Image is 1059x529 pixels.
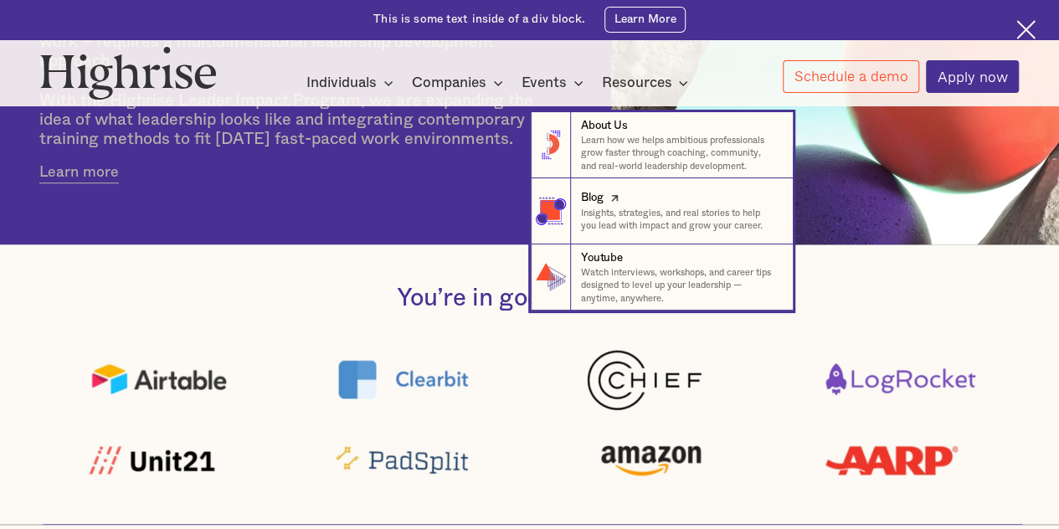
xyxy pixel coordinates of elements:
div: Youtube [581,250,622,266]
img: clearbit logo [319,351,495,407]
div: Events [522,73,589,93]
a: BlogInsights, strategies, and real stories to help you lead with impact and grow your career. [531,178,793,244]
a: Apply now [926,60,1019,93]
img: amazon logo [563,417,739,500]
img: Airtable logo [75,347,250,410]
a: Schedule a demo [783,60,919,93]
div: Companies [412,73,486,93]
a: Learn More [604,7,686,33]
img: Cross icon [1016,20,1036,39]
div: Blog [581,190,603,206]
div: Companies [412,73,508,93]
div: About Us [581,118,627,134]
p: Insights, strategies, and real stories to help you lead with impact and grow your career. [581,207,779,233]
img: logrocket logo [809,351,984,406]
img: AARP logo [809,419,984,496]
img: padsplit logo [319,420,495,495]
div: Resources [601,73,693,93]
img: Chief logo [563,342,739,415]
div: Events [522,73,567,93]
div: This is some text inside of a div block. [373,12,585,28]
a: YoutubeWatch interviews, workshops, and career tips designed to level up your leadership — anytim... [531,244,793,311]
p: Watch interviews, workshops, and career tips designed to level up your leadership — anytime, anyw... [581,266,779,305]
div: Resources [601,73,671,93]
nav: Resources [27,86,1031,311]
img: Unit21 logo [75,419,250,496]
div: Individuals [306,73,377,93]
div: Individuals [306,73,398,93]
p: Learn how we helps ambitious professionals grow faster through coaching, community, and real-worl... [581,134,779,172]
a: About UsLearn how we helps ambitious professionals grow faster through coaching, community, and r... [531,112,793,178]
img: Highrise logo [40,46,217,100]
